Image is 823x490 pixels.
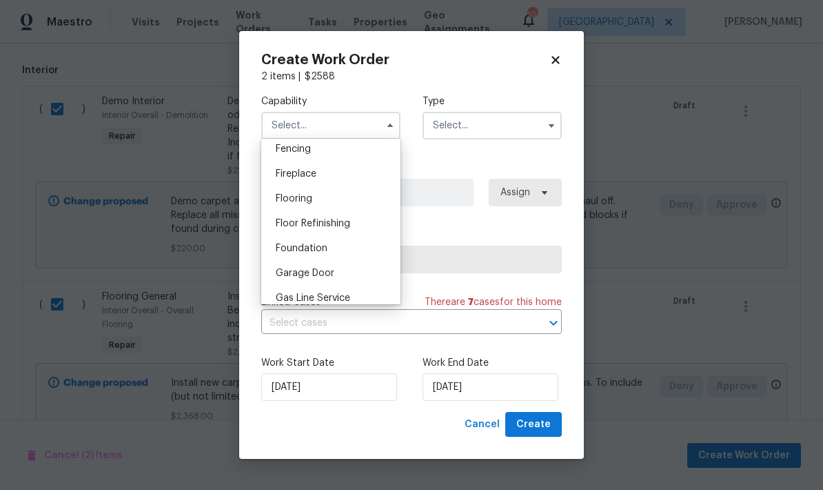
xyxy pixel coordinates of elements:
span: Gas Line Service [276,293,350,303]
input: Select... [261,112,400,139]
label: Work Order Manager [261,161,562,175]
div: 2 items | [261,70,562,84]
label: Type [423,95,562,108]
button: Open [544,313,563,333]
span: Flooring [276,194,312,204]
input: M/D/YYYY [423,373,558,401]
button: Create [505,412,562,438]
h2: Create Work Order [261,53,549,67]
label: Work Start Date [261,356,400,370]
span: Create [516,416,551,433]
span: $ 2588 [305,72,335,81]
span: Select trade partner [273,253,550,266]
span: Foundation [276,244,327,253]
button: Cancel [459,412,505,438]
span: Fireplace [276,169,316,179]
span: Fencing [276,144,311,154]
label: Work End Date [423,356,562,370]
span: Assign [500,186,530,199]
button: Show options [543,117,560,134]
button: Hide options [382,117,398,134]
span: Floor Refinishing [276,219,350,228]
input: Select cases [261,313,523,334]
input: Select... [423,112,562,139]
label: Trade Partner [261,228,562,242]
span: There are case s for this home [425,295,562,309]
label: Capability [261,95,400,108]
input: M/D/YYYY [261,373,397,401]
span: Garage Door [276,268,334,278]
span: 7 [468,297,474,307]
span: Cancel [465,416,500,433]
